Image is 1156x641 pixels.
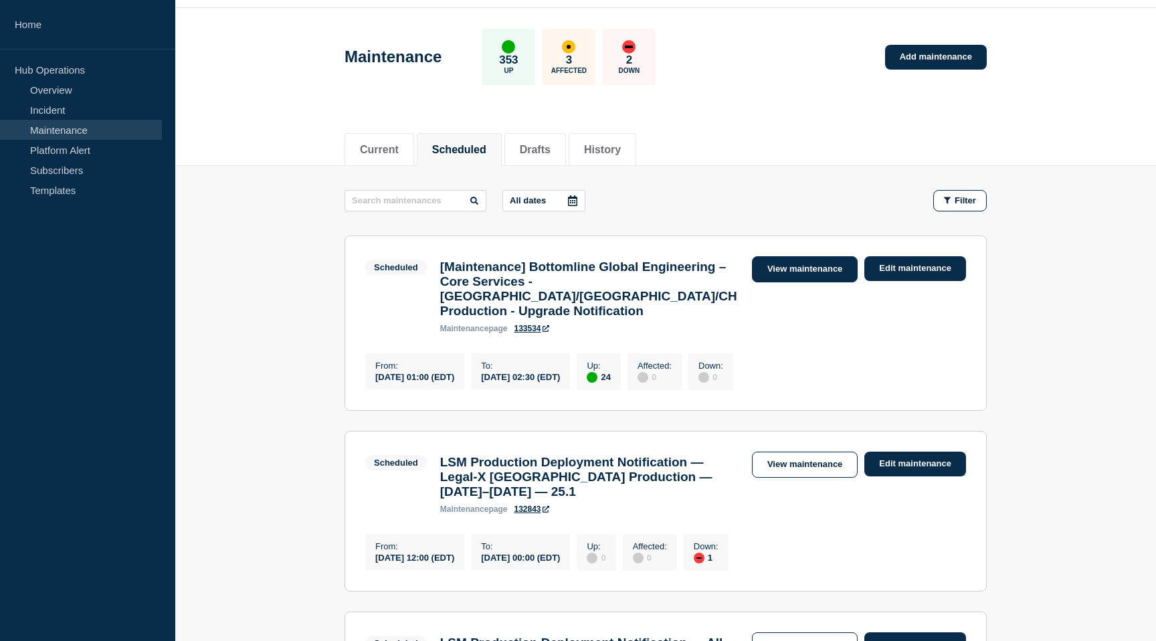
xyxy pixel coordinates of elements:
div: up [502,40,515,54]
button: All dates [502,190,585,211]
a: Edit maintenance [864,256,966,281]
div: 0 [587,551,605,563]
button: Current [360,144,399,156]
p: Down [619,67,640,74]
div: [DATE] 02:30 (EDT) [481,371,560,382]
p: 2 [626,54,632,67]
p: page [440,505,508,514]
div: [DATE] 01:00 (EDT) [375,371,454,382]
button: History [584,144,621,156]
h1: Maintenance [345,48,442,66]
a: Add maintenance [885,45,987,70]
div: 0 [638,371,672,383]
p: Up : [587,361,610,371]
span: maintenance [440,505,489,514]
p: 3 [566,54,572,67]
div: down [622,40,636,54]
div: 0 [633,551,667,563]
div: 1 [694,551,718,563]
p: Affected : [638,361,672,371]
div: disabled [638,372,648,383]
p: Down : [698,361,723,371]
div: 24 [587,371,610,383]
p: page [440,324,508,333]
button: Filter [933,190,987,211]
button: Scheduled [432,144,486,156]
div: affected [562,40,575,54]
div: [DATE] 12:00 (EDT) [375,551,454,563]
p: From : [375,361,454,371]
a: View maintenance [752,452,858,478]
a: Edit maintenance [864,452,966,476]
p: Down : [694,541,718,551]
input: Search maintenances [345,190,486,211]
a: View maintenance [752,256,858,282]
button: Drafts [520,144,551,156]
div: up [587,372,597,383]
p: To : [481,541,560,551]
div: Scheduled [374,262,418,272]
a: 132843 [514,505,549,514]
p: To : [481,361,560,371]
span: Filter [955,195,976,205]
h3: LSM Production Deployment Notification — Legal-X [GEOGRAPHIC_DATA] Production — [DATE]–[DATE] — 25.1 [440,455,739,499]
p: All dates [510,195,546,205]
span: maintenance [440,324,489,333]
div: [DATE] 00:00 (EDT) [481,551,560,563]
div: 0 [698,371,723,383]
a: 133534 [514,324,549,333]
div: disabled [698,372,709,383]
p: From : [375,541,454,551]
div: disabled [587,553,597,563]
div: down [694,553,704,563]
p: Up : [587,541,605,551]
div: disabled [633,553,644,563]
p: 353 [499,54,518,67]
p: Affected [551,67,587,74]
p: Up [504,67,513,74]
p: Affected : [633,541,667,551]
div: Scheduled [374,458,418,468]
h3: [Maintenance] Bottomline Global Engineering – Core Services - [GEOGRAPHIC_DATA]/[GEOGRAPHIC_DATA]... [440,260,739,318]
